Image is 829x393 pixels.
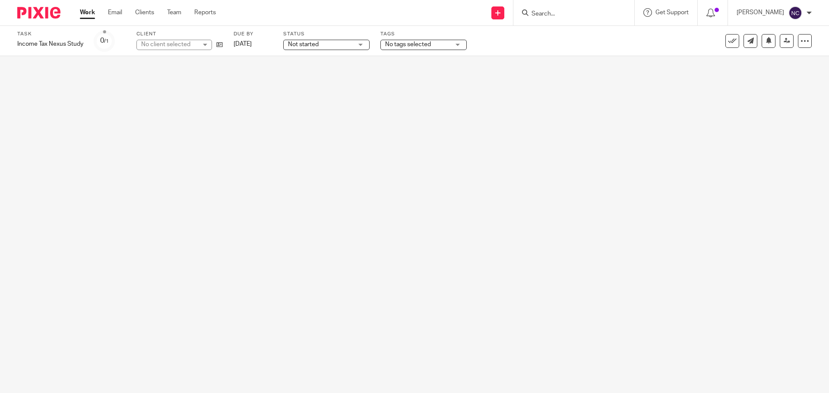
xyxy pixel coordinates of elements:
button: Snooze task [762,34,775,48]
span: Get Support [655,9,689,16]
span: No tags selected [385,41,431,47]
img: Pixie [17,7,60,19]
a: Clients [135,8,154,17]
label: Client [136,31,223,38]
div: No client selected [141,40,197,49]
label: Status [283,31,370,38]
span: Not started [288,41,319,47]
a: Team [167,8,181,17]
a: Work [80,8,95,17]
label: Tags [380,31,467,38]
span: [DATE] [234,41,252,47]
div: 0 [100,36,109,46]
input: Search [531,10,608,18]
a: Reports [194,8,216,17]
p: [PERSON_NAME] [737,8,784,17]
img: svg%3E [788,6,802,20]
a: Send new email to BetterMynd Inc. [744,34,757,48]
a: Reassign task [780,34,794,48]
label: Task [17,31,83,38]
small: /1 [104,39,109,44]
div: Income Tax Nexus Study [17,40,83,48]
a: Email [108,8,122,17]
label: Due by [234,31,272,38]
i: Open client page [216,41,223,48]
